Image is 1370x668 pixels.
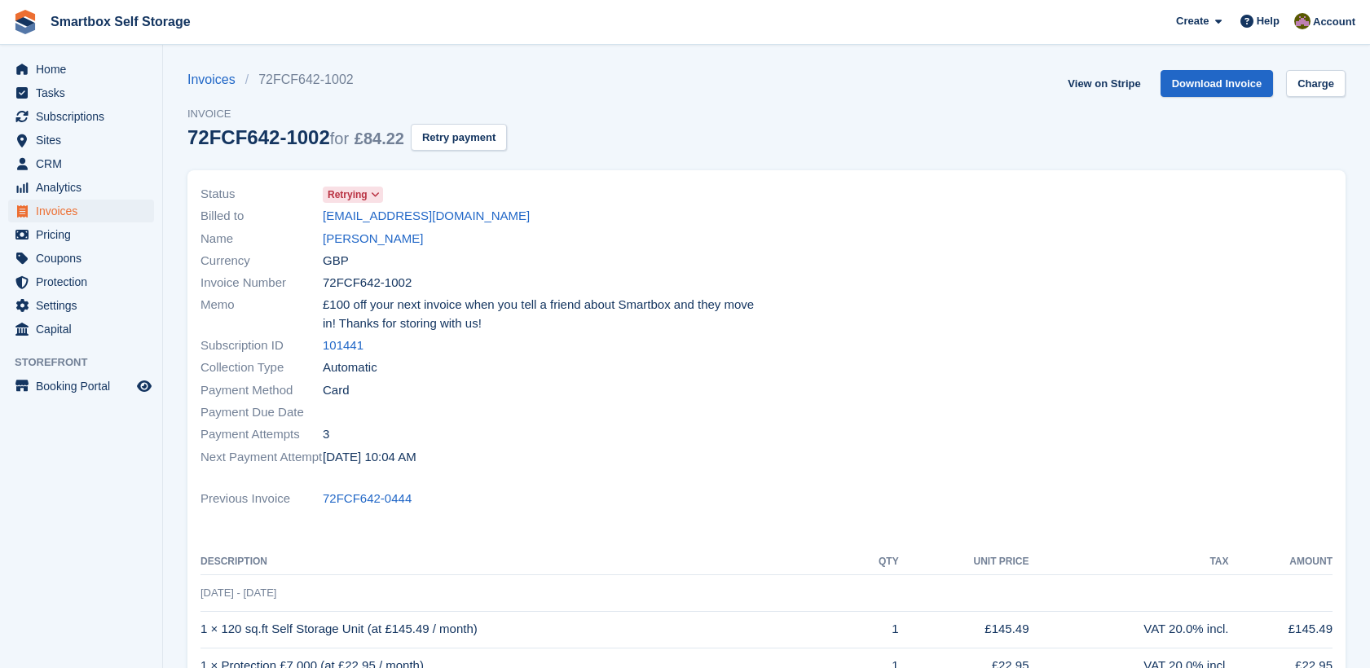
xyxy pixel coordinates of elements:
[1313,14,1355,30] span: Account
[200,587,276,599] span: [DATE] - [DATE]
[411,124,507,151] button: Retry payment
[36,375,134,398] span: Booking Portal
[8,318,154,341] a: menu
[323,490,412,508] a: 72FCF642-0444
[36,152,134,175] span: CRM
[8,223,154,246] a: menu
[1029,620,1229,639] div: VAT 20.0% incl.
[200,611,852,648] td: 1 × 120 sq.ft Self Storage Unit (at £145.49 / month)
[8,200,154,222] a: menu
[200,358,323,377] span: Collection Type
[323,381,350,400] span: Card
[134,376,154,396] a: Preview store
[200,274,323,292] span: Invoice Number
[323,274,412,292] span: 72FCF642-1002
[200,549,852,575] th: Description
[1228,549,1333,575] th: Amount
[8,152,154,175] a: menu
[200,185,323,204] span: Status
[1029,549,1229,575] th: Tax
[36,58,134,81] span: Home
[852,611,899,648] td: 1
[1176,13,1209,29] span: Create
[200,490,323,508] span: Previous Invoice
[200,252,323,270] span: Currency
[323,448,416,467] time: 2025-10-01 09:04:45 UTC
[36,105,134,128] span: Subscriptions
[13,10,37,34] img: stora-icon-8386f47178a22dfd0bd8f6a31ec36ba5ce8667c1dd55bd0f319d3a0aa187defe.svg
[200,230,323,248] span: Name
[36,318,134,341] span: Capital
[323,252,349,270] span: GBP
[899,611,1029,648] td: £145.49
[200,207,323,226] span: Billed to
[1228,611,1333,648] td: £145.49
[323,336,363,355] a: 101441
[187,70,245,90] a: Invoices
[36,247,134,270] span: Coupons
[328,187,368,202] span: Retrying
[1257,13,1280,29] span: Help
[8,270,154,293] a: menu
[200,448,323,467] span: Next Payment Attempt
[8,247,154,270] a: menu
[8,105,154,128] a: menu
[36,270,134,293] span: Protection
[1161,70,1274,97] a: Download Invoice
[200,425,323,444] span: Payment Attempts
[187,126,404,148] div: 72FCF642-1002
[355,130,404,147] span: £84.22
[323,296,757,332] span: £100 off your next invoice when you tell a friend about Smartbox and they move in! Thanks for sto...
[8,294,154,317] a: menu
[1061,70,1147,97] a: View on Stripe
[200,336,323,355] span: Subscription ID
[323,185,383,204] a: Retrying
[36,176,134,199] span: Analytics
[330,130,349,147] span: for
[852,549,899,575] th: QTY
[200,403,323,422] span: Payment Due Date
[323,230,423,248] a: [PERSON_NAME]
[200,296,323,332] span: Memo
[8,375,154,398] a: menu
[187,70,507,90] nav: breadcrumbs
[44,8,197,35] a: Smartbox Self Storage
[8,81,154,104] a: menu
[36,294,134,317] span: Settings
[36,200,134,222] span: Invoices
[36,129,134,152] span: Sites
[15,354,162,371] span: Storefront
[187,106,507,122] span: Invoice
[1286,70,1346,97] a: Charge
[1294,13,1311,29] img: Kayleigh Devlin
[8,58,154,81] a: menu
[8,129,154,152] a: menu
[200,381,323,400] span: Payment Method
[36,223,134,246] span: Pricing
[323,207,530,226] a: [EMAIL_ADDRESS][DOMAIN_NAME]
[323,358,377,377] span: Automatic
[36,81,134,104] span: Tasks
[899,549,1029,575] th: Unit Price
[8,176,154,199] a: menu
[323,425,329,444] span: 3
